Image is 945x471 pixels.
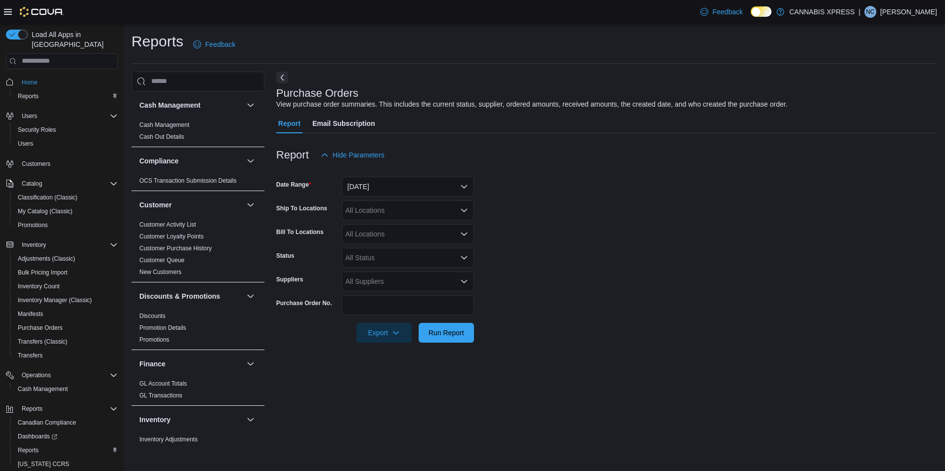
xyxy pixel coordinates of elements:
[18,194,78,201] span: Classification (Classic)
[18,460,69,468] span: [US_STATE] CCRS
[10,457,122,471] button: [US_STATE] CCRS
[10,204,122,218] button: My Catalog (Classic)
[245,99,257,111] button: Cash Management
[139,324,186,331] a: Promotion Details
[22,371,51,379] span: Operations
[276,204,327,212] label: Ship To Locations
[2,75,122,89] button: Home
[14,205,118,217] span: My Catalog (Classic)
[139,415,243,425] button: Inventory
[14,350,46,361] a: Transfers
[14,253,79,265] a: Adjustments (Classic)
[139,177,237,184] a: OCS Transaction Submission Details
[276,181,311,189] label: Date Range
[189,35,239,54] a: Feedback
[419,323,474,343] button: Run Report
[18,178,46,190] button: Catalog
[18,255,75,263] span: Adjustments (Classic)
[10,137,122,151] button: Users
[18,239,118,251] span: Inventory
[18,310,43,318] span: Manifests
[22,112,37,120] span: Users
[14,308,118,320] span: Manifests
[139,221,196,229] span: Customer Activity List
[312,114,375,133] span: Email Subscription
[14,383,72,395] a: Cash Management
[2,368,122,382] button: Operations
[14,294,96,306] a: Inventory Manager (Classic)
[131,119,264,147] div: Cash Management
[2,177,122,191] button: Catalog
[2,238,122,252] button: Inventory
[131,32,183,51] h1: Reports
[18,403,46,415] button: Reports
[18,419,76,427] span: Canadian Compliance
[14,138,37,150] a: Users
[2,402,122,416] button: Reports
[14,90,118,102] span: Reports
[14,431,61,442] a: Dashboards
[139,336,170,344] span: Promotions
[139,380,187,388] span: GL Account Totals
[139,233,204,240] a: Customer Loyalty Points
[139,415,171,425] h3: Inventory
[2,109,122,123] button: Users
[18,178,118,190] span: Catalog
[18,385,68,393] span: Cash Management
[139,269,181,275] a: New Customers
[18,221,48,229] span: Promotions
[139,233,204,240] span: Customer Loyalty Points
[14,308,47,320] a: Manifests
[14,280,64,292] a: Inventory Count
[139,359,166,369] h3: Finance
[18,338,67,346] span: Transfers (Classic)
[880,6,937,18] p: [PERSON_NAME]
[14,444,43,456] a: Reports
[139,221,196,228] a: Customer Activity List
[276,228,324,236] label: Bill To Locations
[276,87,358,99] h3: Purchase Orders
[14,458,118,470] span: Washington CCRS
[139,435,198,443] span: Inventory Adjustments
[10,89,122,103] button: Reports
[18,76,118,88] span: Home
[18,126,56,134] span: Security Roles
[131,310,264,350] div: Discounts & Promotions
[22,241,46,249] span: Inventory
[245,199,257,211] button: Customer
[460,230,468,238] button: Open list of options
[14,138,118,150] span: Users
[139,436,198,443] a: Inventory Adjustments
[276,99,788,110] div: View purchase order summaries. This includes the current status, supplier, ordered amounts, recei...
[14,294,118,306] span: Inventory Manager (Classic)
[18,446,39,454] span: Reports
[245,414,257,426] button: Inventory
[22,180,42,188] span: Catalog
[276,252,295,260] label: Status
[18,92,39,100] span: Reports
[10,218,122,232] button: Promotions
[18,324,63,332] span: Purchase Orders
[460,277,468,285] button: Open list of options
[10,321,122,335] button: Purchase Orders
[362,323,406,343] span: Export
[18,282,60,290] span: Inventory Count
[131,175,264,191] div: Compliance
[342,177,474,196] button: [DATE]
[139,324,186,332] span: Promotion Details
[139,392,182,399] a: GL Transactions
[14,124,118,136] span: Security Roles
[22,160,50,168] span: Customers
[460,206,468,214] button: Open list of options
[14,192,118,203] span: Classification (Classic)
[276,72,288,83] button: Next
[139,313,166,319] a: Discounts
[139,291,220,301] h3: Discounts & Promotions
[139,245,212,252] a: Customer Purchase History
[131,219,264,282] div: Customer
[28,30,118,49] span: Load All Apps in [GEOGRAPHIC_DATA]
[139,291,243,301] button: Discounts & Promotions
[276,299,332,307] label: Purchase Order No.
[22,78,38,86] span: Home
